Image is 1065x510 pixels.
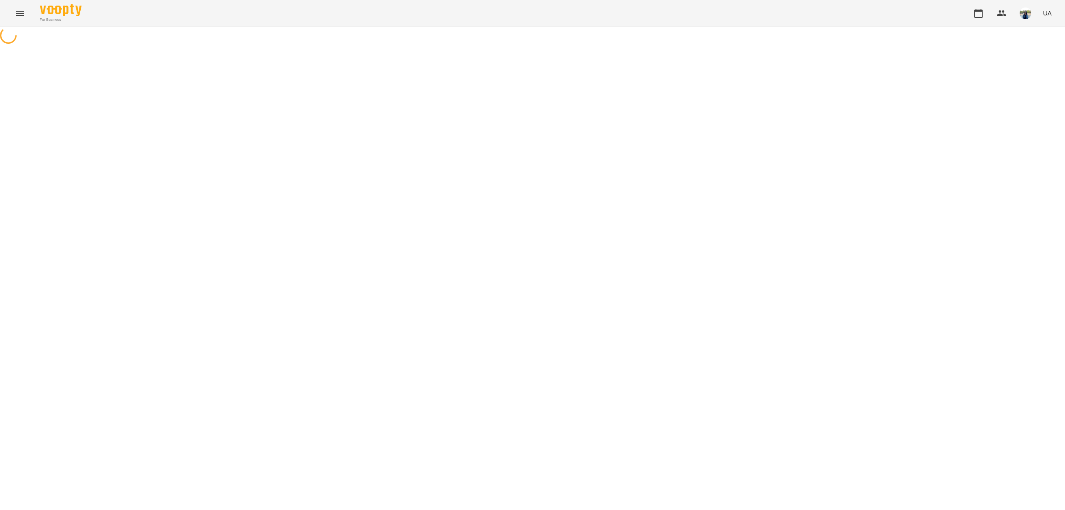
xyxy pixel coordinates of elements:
img: Voopty Logo [40,4,82,16]
button: Menu [10,3,30,23]
span: For Business [40,17,82,22]
img: 79bf113477beb734b35379532aeced2e.jpg [1020,7,1031,19]
button: UA [1040,5,1055,21]
span: UA [1043,9,1052,17]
